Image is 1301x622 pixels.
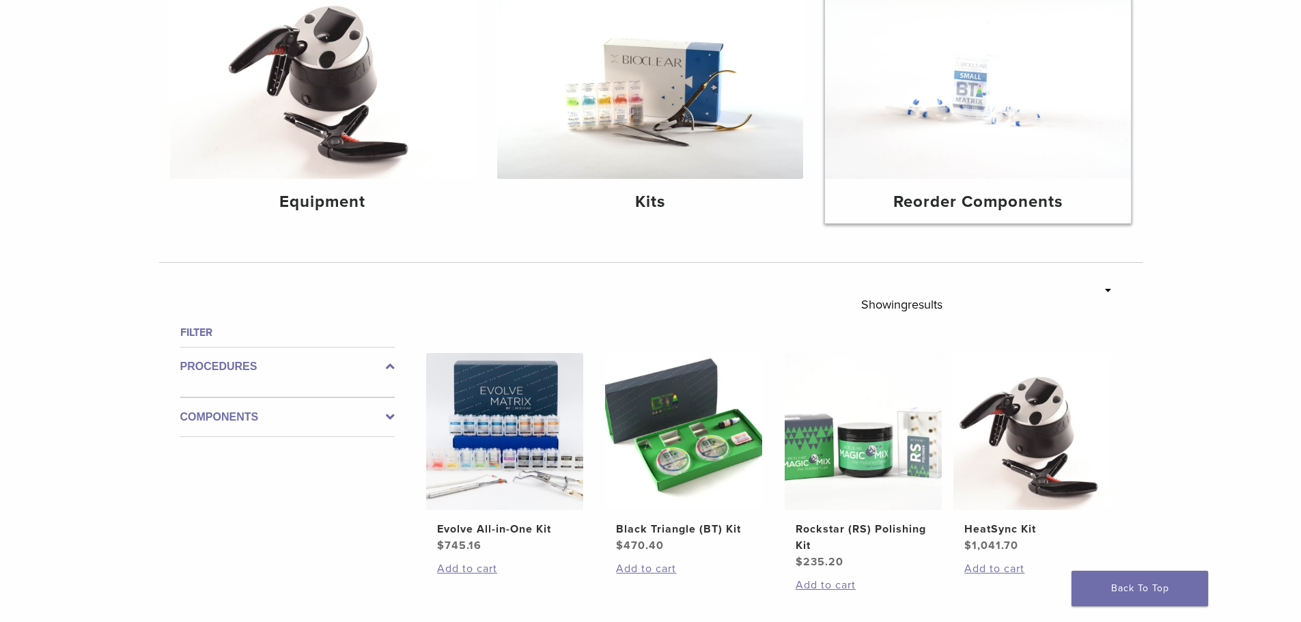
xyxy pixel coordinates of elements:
[953,353,1112,554] a: HeatSync KitHeatSync Kit $1,041.70
[181,190,465,214] h4: Equipment
[425,353,585,554] a: Evolve All-in-One KitEvolve All-in-One Kit $745.16
[796,577,931,593] a: Add to cart: “Rockstar (RS) Polishing Kit”
[180,409,395,425] label: Components
[180,324,395,341] h4: Filter
[1072,571,1208,606] a: Back To Top
[437,561,572,577] a: Add to cart: “Evolve All-in-One Kit”
[784,353,943,570] a: Rockstar (RS) Polishing KitRockstar (RS) Polishing Kit $235.20
[605,353,762,510] img: Black Triangle (BT) Kit
[437,539,445,552] span: $
[616,539,624,552] span: $
[616,521,751,537] h2: Black Triangle (BT) Kit
[785,353,942,510] img: Rockstar (RS) Polishing Kit
[796,521,931,554] h2: Rockstar (RS) Polishing Kit
[953,353,1110,510] img: HeatSync Kit
[616,539,664,552] bdi: 470.40
[796,555,803,569] span: $
[426,353,583,510] img: Evolve All-in-One Kit
[861,290,942,319] p: Showing results
[616,561,751,577] a: Add to cart: “Black Triangle (BT) Kit”
[508,190,792,214] h4: Kits
[964,539,972,552] span: $
[964,521,1100,537] h2: HeatSync Kit
[437,521,572,537] h2: Evolve All-in-One Kit
[796,555,843,569] bdi: 235.20
[964,539,1018,552] bdi: 1,041.70
[836,190,1120,214] h4: Reorder Components
[964,561,1100,577] a: Add to cart: “HeatSync Kit”
[437,539,481,552] bdi: 745.16
[604,353,764,554] a: Black Triangle (BT) KitBlack Triangle (BT) Kit $470.40
[180,358,395,375] label: Procedures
